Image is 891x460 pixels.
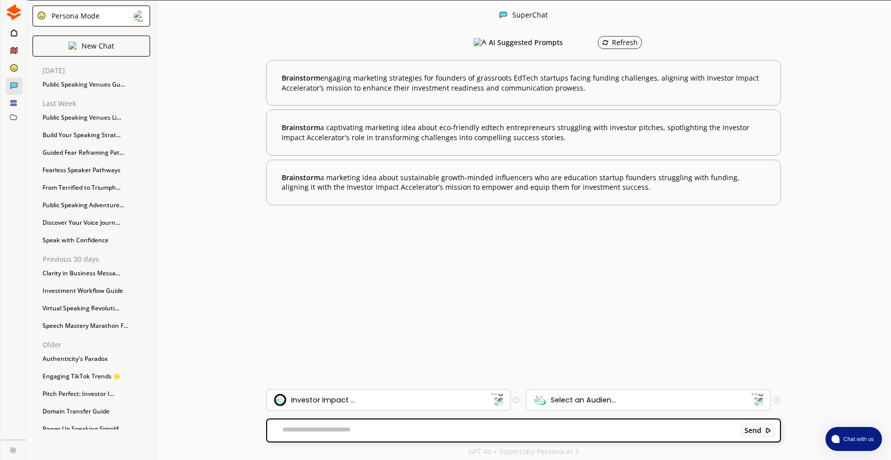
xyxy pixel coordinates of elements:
img: Brand Icon [274,394,286,406]
span: Brainstorm [282,123,320,132]
div: Domain Transfer Guide [38,404,155,419]
div: Public Speaking Venues Li... [38,110,155,125]
b: a marketing idea about sustainable growth-minded influencers who are education startup founders s... [282,173,765,192]
span: Brainstorm [282,73,320,83]
div: Virtual Speaking Revoluti... [38,301,155,316]
p: Previous 30 days [43,255,155,263]
div: Public Speaking Adventure... [38,198,155,213]
div: Fearless Speaker Pathways [38,163,155,178]
span: Brainstorm [282,173,320,182]
h3: AI Suggested Prompts [489,35,563,50]
img: Audience Icon [534,394,546,406]
b: engaging marketing strategies for founders of grassroots EdTech startups facing funding challenge... [282,73,765,93]
b: Send [744,426,761,434]
p: Last Week [43,100,155,108]
p: GPT 4o + Supercopy Persona-AI 3 [468,447,579,455]
p: Older [43,341,155,349]
div: Clarity in Business Messa... [38,266,155,281]
div: Guided Fear Reframing Pat... [38,145,155,160]
img: Close [69,42,77,50]
img: Refresh [602,39,609,46]
img: Close [765,427,772,434]
div: Investor Impact ... [291,396,355,404]
div: Persona Mode [48,12,100,20]
span: Chat with us [839,435,876,443]
p: New Chat [82,42,114,50]
div: Build Your Speaking Strat... [38,128,155,143]
button: atlas-launcher [825,427,882,451]
div: Discover Your Voice Journ... [38,215,155,230]
img: Close [134,10,146,22]
div: Select an Audien... [551,396,616,404]
img: Close [37,11,46,20]
a: Close [1,440,27,457]
b: a captivating marketing idea about eco-friendly edtech entrepreneurs struggling with investor pit... [282,123,765,142]
div: Pitch Perfect: Investor I... [38,386,155,401]
img: Close [10,447,16,453]
div: Power Up Speaking Simplif... [38,421,155,436]
div: Authenticity's Paradox [38,351,155,366]
img: Dropdown Icon [750,393,763,406]
div: Engaging TikTok Trends 🌟 [38,369,155,384]
img: Tooltip Icon [773,397,779,403]
div: From Terrified to Triumph... [38,180,155,195]
div: Refresh [602,39,638,47]
img: Close [499,11,507,19]
img: Dropdown Icon [490,393,503,406]
img: Tooltip Icon [513,397,519,403]
img: Close [6,4,22,21]
div: Public Speaking Venues Gu... [38,77,155,92]
div: Investment Workflow Guide [38,283,155,298]
p: [DATE] [43,67,155,75]
div: Speak with Confidence [38,233,155,248]
div: Speech Mastery Marathon F... [38,318,155,333]
div: SuperChat [512,11,548,21]
img: AI Suggested Prompts [474,38,486,47]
